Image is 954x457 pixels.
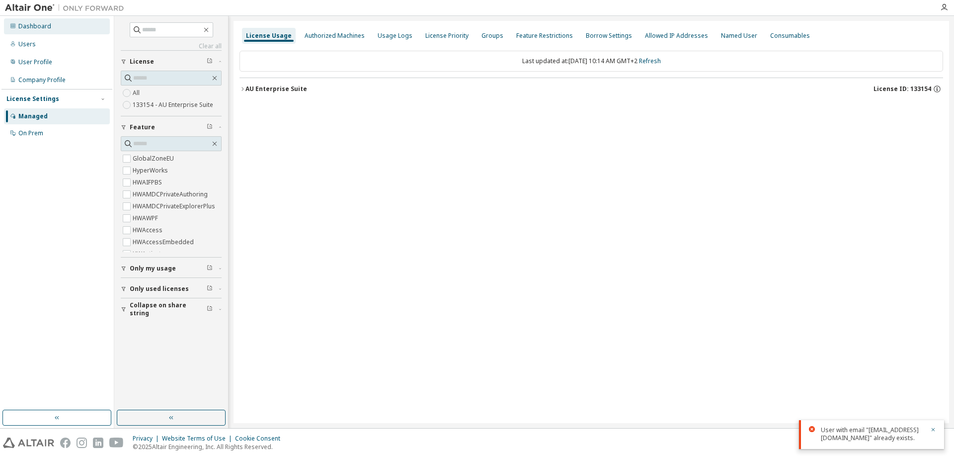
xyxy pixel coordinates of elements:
[93,438,103,448] img: linkedin.svg
[516,32,573,40] div: Feature Restrictions
[770,32,810,40] div: Consumables
[207,265,213,273] span: Clear filter
[162,435,235,443] div: Website Terms of Use
[245,85,307,93] div: AU Enterprise Suite
[239,78,943,100] button: AU Enterprise SuiteLicense ID: 133154
[60,438,71,448] img: facebook.svg
[586,32,632,40] div: Borrow Settings
[133,177,164,188] label: HWAIFPBS
[378,32,412,40] div: Usage Logs
[207,123,213,131] span: Clear filter
[645,32,708,40] div: Allowed IP Addresses
[109,438,124,448] img: youtube.svg
[235,435,286,443] div: Cookie Consent
[821,426,924,442] div: User with email "[EMAIL_ADDRESS][DOMAIN_NAME]" already exists.
[239,51,943,72] div: Last updated at: [DATE] 10:14 AM GMT+2
[18,22,51,30] div: Dashboard
[133,224,164,236] label: HWAccess
[133,87,142,99] label: All
[133,236,196,248] label: HWAccessEmbedded
[18,58,52,66] div: User Profile
[121,116,222,138] button: Feature
[639,57,661,65] a: Refresh
[6,95,59,103] div: License Settings
[18,76,66,84] div: Company Profile
[481,32,503,40] div: Groups
[874,85,931,93] span: License ID: 133154
[721,32,757,40] div: Named User
[425,32,469,40] div: License Priority
[133,248,166,260] label: HWActivate
[133,153,176,165] label: GlobalZoneEU
[121,298,222,320] button: Collapse on share string
[207,305,213,313] span: Clear filter
[121,278,222,300] button: Only used licenses
[133,188,210,200] label: HWAMDCPrivateAuthoring
[207,58,213,66] span: Clear filter
[133,200,217,212] label: HWAMDCPrivateExplorerPlus
[305,32,365,40] div: Authorized Machines
[207,285,213,293] span: Clear filter
[3,438,54,448] img: altair_logo.svg
[130,58,154,66] span: License
[5,3,129,13] img: Altair One
[130,123,155,131] span: Feature
[133,443,286,451] p: © 2025 Altair Engineering, Inc. All Rights Reserved.
[77,438,87,448] img: instagram.svg
[130,301,207,317] span: Collapse on share string
[133,212,160,224] label: HWAWPF
[121,258,222,279] button: Only my usage
[18,40,36,48] div: Users
[18,112,48,120] div: Managed
[130,265,176,273] span: Only my usage
[133,99,215,111] label: 133154 - AU Enterprise Suite
[18,129,43,137] div: On Prem
[130,285,189,293] span: Only used licenses
[121,51,222,73] button: License
[133,435,162,443] div: Privacy
[133,165,170,177] label: HyperWorks
[246,32,292,40] div: License Usage
[121,42,222,50] a: Clear all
